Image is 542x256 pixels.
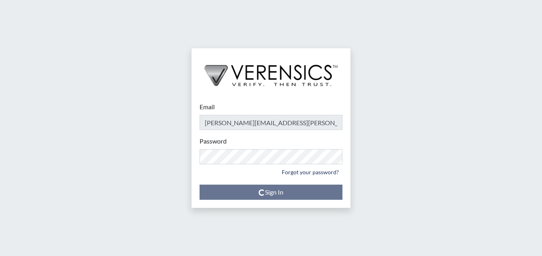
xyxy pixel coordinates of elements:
[200,185,342,200] button: Sign In
[200,115,342,130] input: Email
[278,166,342,178] a: Forgot your password?
[200,102,215,112] label: Email
[200,136,227,146] label: Password
[192,48,350,95] img: logo-wide-black.2aad4157.png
